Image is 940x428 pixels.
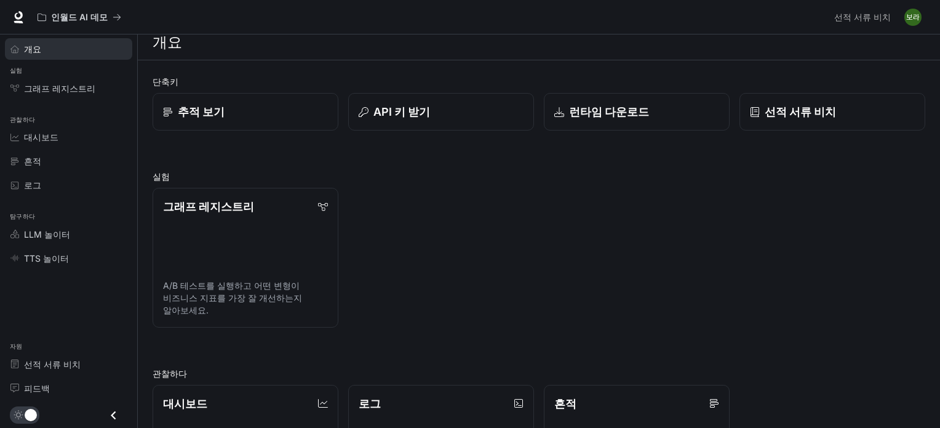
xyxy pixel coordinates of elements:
[51,12,108,22] font: 인월드 AI 데모
[829,5,896,30] a: 선적 서류 비치
[163,397,207,410] font: 대시보드
[10,116,36,124] font: 관찰하다
[739,93,925,131] a: 선적 서류 비치
[544,93,730,131] a: 런타임 다운로드
[834,12,891,22] font: 선적 서류 비치
[5,353,132,375] a: 선적 서류 비치
[5,78,132,99] a: 그래프 레지스트리
[904,9,922,26] img: 사용자 아바타
[153,368,187,379] font: 관찰하다
[24,359,81,369] font: 선적 서류 비치
[24,229,70,240] font: LLM 놀이터
[153,33,181,51] font: 개요
[10,212,36,220] font: 탐구하다
[765,105,836,118] font: 선적 서류 비치
[5,150,132,172] a: 흔적
[163,200,254,213] font: 그래프 레지스트리
[10,342,23,350] font: 자원
[569,105,649,118] font: 런타임 다운로드
[153,188,338,328] a: 그래프 레지스트리A/B 테스트를 실행하고 어떤 변형이 비즈니스 지표를 가장 잘 개선하는지 알아보세요.
[5,38,132,60] a: 개요
[24,83,95,94] font: 그래프 레지스트리
[5,224,132,245] a: LLM 놀이터
[10,67,23,75] font: 실험
[901,5,925,30] button: 사용자 아바타
[359,397,381,410] font: 로그
[100,403,127,428] button: 서랍을 닫으세요
[24,156,41,166] font: 흔적
[24,44,41,54] font: 개요
[5,378,132,399] a: 피드백
[24,383,50,394] font: 피드백
[373,105,430,118] font: API 키 받기
[153,93,338,131] a: 추적 보기
[25,408,37,421] span: 다크 모드 토글
[554,397,576,410] font: 흔적
[178,105,225,118] font: 추적 보기
[5,248,132,269] a: TTS 놀이터
[153,171,170,182] font: 실험
[153,76,178,87] font: 단축키
[24,180,41,190] font: 로그
[5,126,132,148] a: 대시보드
[5,174,132,196] a: 로그
[163,280,302,315] font: A/B 테스트를 실행하고 어떤 변형이 비즈니스 지표를 가장 잘 개선하는지 알아보세요.
[24,253,69,264] font: TTS 놀이터
[348,93,534,131] button: API 키 받기
[32,5,127,30] button: 모든 작업 공간
[24,132,58,142] font: 대시보드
